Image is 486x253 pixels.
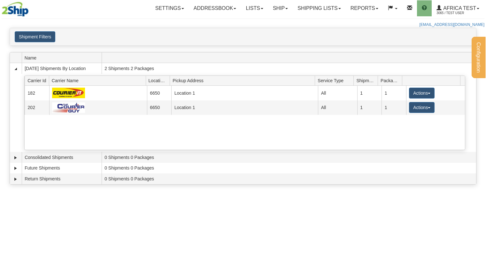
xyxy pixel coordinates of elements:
td: [DATE] Shipments By Location [22,63,102,74]
td: Consolidated Shipments [22,152,102,163]
img: logo3065.jpg [2,2,29,18]
button: Shipment Filters [15,31,55,42]
img: CourierIT [52,88,85,98]
a: Africa Test 3065 / TEST USER [432,0,484,16]
span: Pickup Address [173,75,315,85]
span: Shipments [356,75,378,85]
td: 1 [357,86,382,100]
a: Settings [150,0,189,16]
td: 6650 [147,100,172,115]
td: 182 [25,86,49,100]
a: Expand [12,176,19,182]
td: Future Shipments [22,163,102,174]
span: Carrier Name [52,75,146,85]
button: Actions [409,88,435,99]
td: 0 Shipments 0 Packages [102,152,476,163]
span: Location Id [149,75,170,85]
a: Reports [346,0,383,16]
a: Shipping lists [293,0,345,16]
a: Lists [241,0,268,16]
button: Configuration [472,37,485,78]
td: Location 1 [171,100,318,115]
a: Addressbook [189,0,241,16]
td: 1 [357,100,382,115]
td: All [318,100,357,115]
td: 1 [382,86,406,100]
span: Service Type [318,75,353,85]
td: 2 Shipments 2 Packages [102,63,476,74]
a: Expand [12,165,19,171]
span: Carrier Id [27,75,49,85]
td: 0 Shipments 0 Packages [102,173,476,184]
img: Courier Guy [52,102,85,113]
td: 202 [25,100,49,115]
td: 1 [382,100,406,115]
td: 6650 [147,86,172,100]
span: Africa Test [442,5,476,11]
td: All [318,86,357,100]
td: Location 1 [171,86,318,100]
a: [EMAIL_ADDRESS][DOMAIN_NAME] [420,22,484,27]
a: Ship [268,0,293,16]
span: Packages [381,75,402,85]
a: Collapse [12,66,19,72]
td: Return Shipments [22,173,102,184]
span: Name [25,53,102,63]
td: 0 Shipments 0 Packages [102,163,476,174]
span: 3065 / TEST USER [436,10,484,16]
button: Actions [409,102,435,113]
a: Expand [12,154,19,161]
